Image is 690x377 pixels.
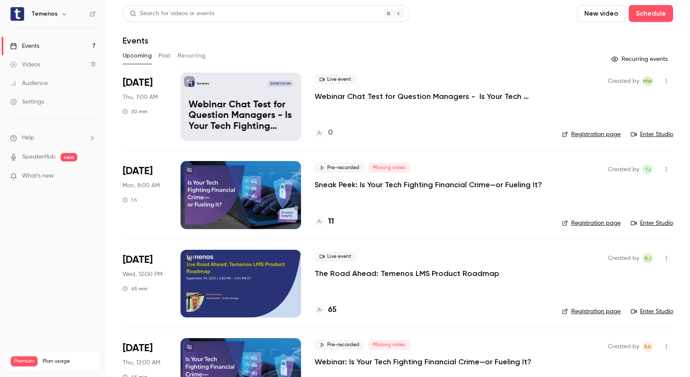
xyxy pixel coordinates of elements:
[328,127,333,139] h4: 0
[11,356,38,366] span: Premium
[123,93,158,101] span: Thu, 7:00 AM
[315,127,333,139] a: 0
[643,341,653,352] span: Balamurugan Arunachalam
[123,358,160,367] span: Thu, 12:00 AM
[43,358,95,365] span: Plan usage
[197,82,209,86] p: Temenos
[368,163,411,173] span: Missing video
[22,172,54,180] span: What's new
[631,130,673,139] a: Enter Studio
[315,304,337,316] a: 65
[10,79,48,87] div: Audience
[631,219,673,227] a: Enter Studio
[10,98,44,106] div: Settings
[31,10,57,18] h6: Temenos
[645,164,651,175] span: TJ
[608,253,639,263] span: Created by
[644,341,651,352] span: BA
[315,268,499,279] a: The Road Ahead: Temenos LMS Product Roadmap
[85,172,96,180] iframe: Noticeable Trigger
[130,9,214,18] div: Search for videos or events
[629,5,673,22] button: Schedule
[643,253,653,263] span: Boney Joseph
[10,42,39,50] div: Events
[643,76,652,86] span: MW
[608,52,673,66] button: Recurring events
[315,216,334,227] a: 11
[123,36,148,46] h1: Events
[608,76,639,86] span: Created by
[60,153,77,161] span: new
[123,253,153,267] span: [DATE]
[328,304,337,316] h4: 65
[123,73,167,140] div: Sep 18 Thu, 6:00 AM (America/Los Angeles)
[315,251,356,262] span: Live event
[123,197,137,203] div: 1 h
[123,270,162,279] span: Wed, 12:00 PM
[631,307,673,316] a: Enter Studio
[178,49,206,63] button: Recurring
[608,341,639,352] span: Created by
[328,216,334,227] h4: 11
[315,163,364,173] span: Pre-recorded
[123,341,153,355] span: [DATE]
[22,153,55,161] a: SpeakerHub
[645,253,651,263] span: BJ
[562,307,621,316] a: Registration page
[189,100,293,132] p: Webinar Chat Test for Question Managers - Is Your Tech Fighting Financial Crime—or Fueling It?
[181,73,301,140] a: Webinar Chat Test for Question Managers - Is Your Tech Fighting Financial Crime—or Fueling It?Tem...
[315,91,548,101] a: Webinar Chat Test for Question Managers - Is Your Tech Fighting Financial Crime—or Fueling It?
[10,60,40,69] div: Videos
[315,357,531,367] a: Webinar: Is Your Tech Fighting Financial Crime—or Fueling It?
[10,134,96,142] li: help-dropdown-opener
[562,130,621,139] a: Registration page
[123,250,167,317] div: Sep 24 Wed, 2:00 PM (America/New York)
[315,340,364,350] span: Pre-recorded
[643,76,653,86] span: Michele White
[123,76,153,90] span: [DATE]
[123,108,148,115] div: 30 min
[368,340,411,350] span: Missing video
[123,49,152,63] button: Upcoming
[577,5,625,22] button: New video
[268,81,293,87] span: [DATE] 7:00 AM
[22,134,34,142] span: Help
[562,219,621,227] a: Registration page
[315,180,542,190] a: Sneak Peek: Is Your Tech Fighting Financial Crime—or Fueling It?
[123,181,160,190] span: Mon, 8:00 AM
[159,49,171,63] button: Past
[608,164,639,175] span: Created by
[123,285,148,292] div: 45 min
[315,74,356,85] span: Live event
[11,7,24,21] img: Temenos
[123,164,153,178] span: [DATE]
[123,161,167,229] div: Sep 22 Mon, 8:00 AM (America/Denver)
[643,164,653,175] span: Tim Johnsons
